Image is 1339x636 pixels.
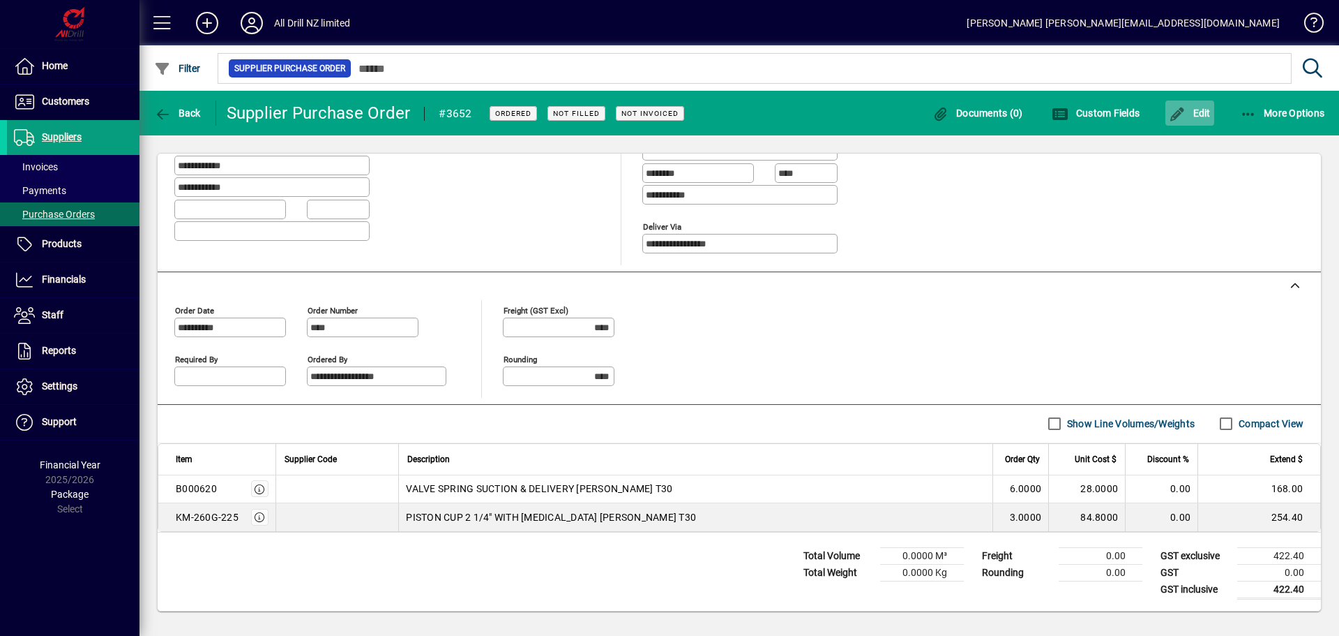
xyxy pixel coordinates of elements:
[154,63,201,74] span: Filter
[151,101,204,126] button: Back
[7,369,139,404] a: Settings
[1237,581,1321,598] td: 422.40
[274,12,351,34] div: All Drill NZ limited
[176,510,239,524] div: KM-260G-225
[1165,101,1214,126] button: Edit
[7,262,139,297] a: Financials
[1236,417,1303,431] label: Compact View
[1153,564,1237,581] td: GST
[1294,3,1322,48] a: Knowledge Base
[1048,475,1125,503] td: 28.0000
[1125,475,1197,503] td: 0.00
[7,227,139,262] a: Products
[7,405,139,440] a: Support
[42,96,89,107] span: Customers
[796,564,880,581] td: Total Weight
[1059,547,1142,564] td: 0.00
[42,345,76,356] span: Reports
[1169,108,1211,119] span: Edit
[1237,564,1321,581] td: 0.00
[40,459,100,471] span: Financial Year
[1197,503,1320,531] td: 254.40
[14,209,95,220] span: Purchase Orders
[504,305,568,315] mat-label: Freight (GST excl)
[1059,564,1142,581] td: 0.00
[880,547,964,564] td: 0.0000 M³
[176,482,217,496] div: B000620
[967,12,1280,34] div: [PERSON_NAME] [PERSON_NAME][EMAIL_ADDRESS][DOMAIN_NAME]
[1153,581,1237,598] td: GST inclusive
[992,503,1048,531] td: 3.0000
[227,102,411,124] div: Supplier Purchase Order
[975,564,1059,581] td: Rounding
[7,155,139,179] a: Invoices
[1048,503,1125,531] td: 84.8000
[1005,452,1040,467] span: Order Qty
[1147,452,1189,467] span: Discount %
[1125,503,1197,531] td: 0.00
[975,547,1059,564] td: Freight
[42,380,77,392] span: Settings
[176,452,192,467] span: Item
[7,202,139,226] a: Purchase Orders
[308,305,358,315] mat-label: Order number
[992,475,1048,503] td: 6.0000
[14,185,66,196] span: Payments
[1075,452,1117,467] span: Unit Cost $
[42,131,82,142] span: Suppliers
[407,452,450,467] span: Description
[175,354,218,364] mat-label: Required by
[504,354,537,364] mat-label: Rounding
[621,109,679,118] span: Not Invoiced
[308,354,347,364] mat-label: Ordered by
[406,510,696,524] span: PISTON CUP 2 1/4" WITH [MEDICAL_DATA] [PERSON_NAME] T30
[643,221,681,231] mat-label: Deliver via
[229,10,274,36] button: Profile
[1270,452,1303,467] span: Extend $
[139,101,216,126] app-page-header-button: Back
[495,109,531,118] span: Ordered
[151,56,204,81] button: Filter
[7,49,139,84] a: Home
[1237,547,1321,564] td: 422.40
[929,101,1027,126] button: Documents (0)
[175,305,214,315] mat-label: Order date
[42,238,82,249] span: Products
[1048,101,1143,126] button: Custom Fields
[7,298,139,333] a: Staff
[42,416,77,427] span: Support
[1240,108,1325,119] span: More Options
[14,161,58,172] span: Invoices
[42,309,63,320] span: Staff
[42,274,86,285] span: Financials
[1197,475,1320,503] td: 168.00
[1064,417,1195,431] label: Show Line Volumes/Weights
[154,108,201,119] span: Back
[932,108,1023,119] span: Documents (0)
[553,109,600,118] span: Not Filled
[1052,108,1140,119] span: Custom Fields
[1236,101,1329,126] button: More Options
[51,489,89,500] span: Package
[234,61,345,75] span: Supplier Purchase Order
[7,334,139,369] a: Reports
[796,547,880,564] td: Total Volume
[880,564,964,581] td: 0.0000 Kg
[7,179,139,202] a: Payments
[406,482,672,496] span: VALVE SPRING SUCTION & DELIVERY [PERSON_NAME] T30
[285,452,337,467] span: Supplier Code
[42,60,68,71] span: Home
[185,10,229,36] button: Add
[1153,547,1237,564] td: GST exclusive
[7,84,139,119] a: Customers
[439,103,471,125] div: #3652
